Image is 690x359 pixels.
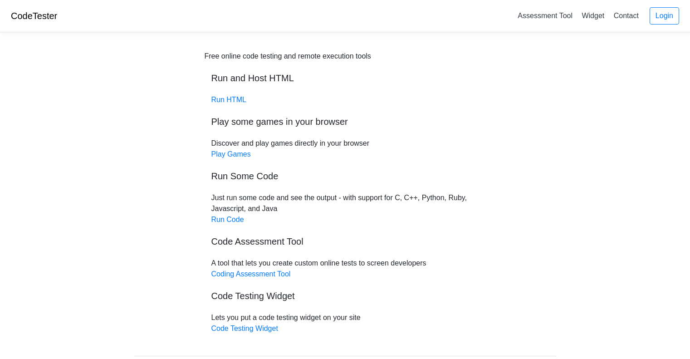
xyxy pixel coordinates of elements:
h5: Code Assessment Tool [211,236,479,247]
a: CodeTester [11,11,57,21]
div: Free online code testing and remote execution tools [205,51,371,62]
a: Contact [610,8,642,23]
a: Widget [578,8,608,23]
a: Code Testing Widget [211,325,278,332]
h5: Play some games in your browser [211,116,479,127]
a: Login [650,7,679,25]
h5: Code Testing Widget [211,290,479,301]
h5: Run and Host HTML [211,73,479,84]
a: Run HTML [211,96,246,103]
a: Assessment Tool [514,8,576,23]
a: Run Code [211,216,244,223]
div: Discover and play games directly in your browser Just run some code and see the output - with sup... [205,51,486,334]
h5: Run Some Code [211,171,479,182]
a: Coding Assessment Tool [211,270,291,278]
a: Play Games [211,150,251,158]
